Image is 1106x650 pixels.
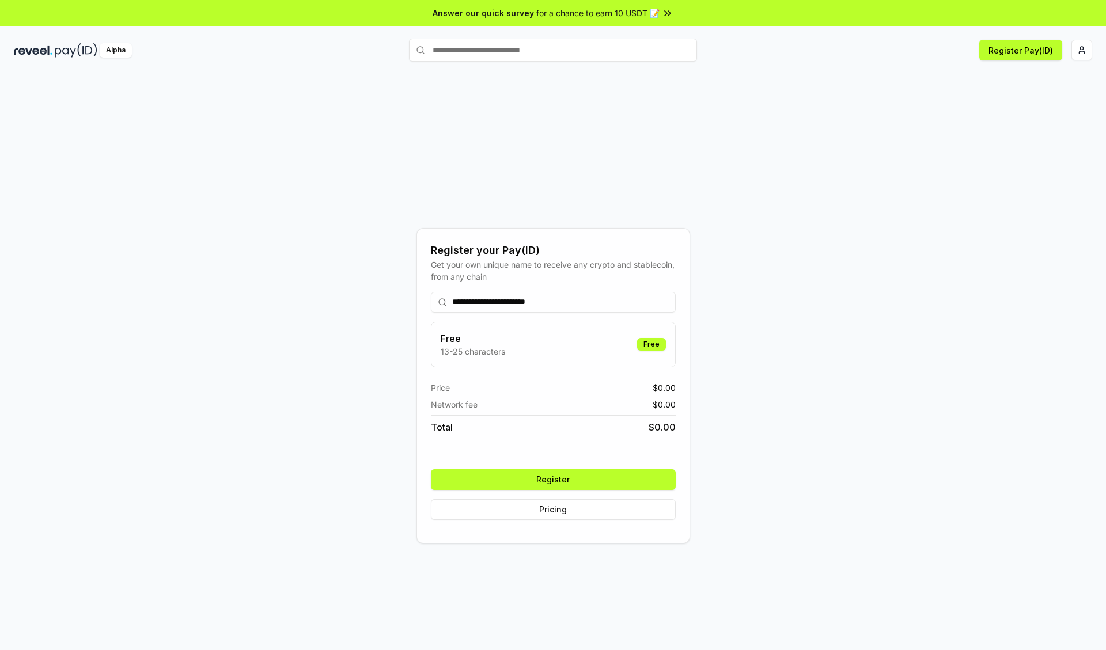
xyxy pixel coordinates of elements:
[441,332,505,345] h3: Free
[433,7,534,19] span: Answer our quick survey
[431,420,453,434] span: Total
[431,259,676,283] div: Get your own unique name to receive any crypto and stablecoin, from any chain
[653,398,676,410] span: $ 0.00
[441,345,505,358] p: 13-25 characters
[979,40,1062,60] button: Register Pay(ID)
[431,398,478,410] span: Network fee
[14,43,52,58] img: reveel_dark
[431,499,676,520] button: Pricing
[431,382,450,394] span: Price
[536,7,660,19] span: for a chance to earn 10 USDT 📝
[637,338,666,351] div: Free
[653,382,676,394] span: $ 0.00
[100,43,132,58] div: Alpha
[431,469,676,490] button: Register
[55,43,97,58] img: pay_id
[649,420,676,434] span: $ 0.00
[431,242,676,259] div: Register your Pay(ID)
